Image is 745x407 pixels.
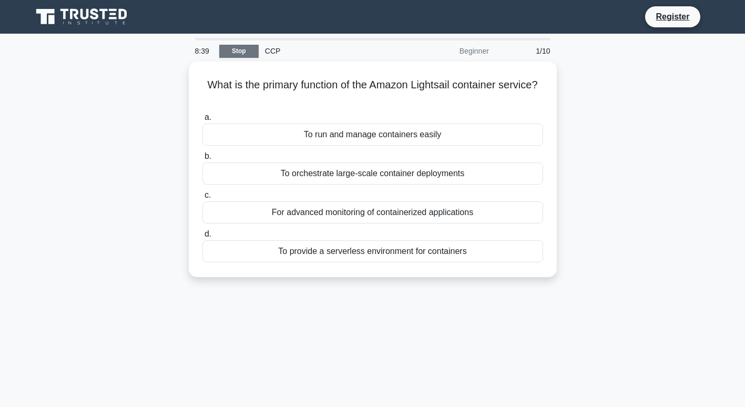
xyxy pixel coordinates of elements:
div: To run and manage containers easily [202,124,543,146]
span: a. [205,113,211,121]
div: 1/10 [495,40,557,62]
div: For advanced monitoring of containerized applications [202,201,543,223]
div: To provide a serverless environment for containers [202,240,543,262]
div: To orchestrate large-scale container deployments [202,162,543,185]
span: b. [205,151,211,160]
a: Register [649,10,696,23]
div: 8:39 [189,40,219,62]
h5: What is the primary function of the Amazon Lightsail container service? [201,78,544,105]
a: Stop [219,45,259,58]
div: Beginner [403,40,495,62]
span: c. [205,190,211,199]
span: d. [205,229,211,238]
div: CCP [259,40,403,62]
